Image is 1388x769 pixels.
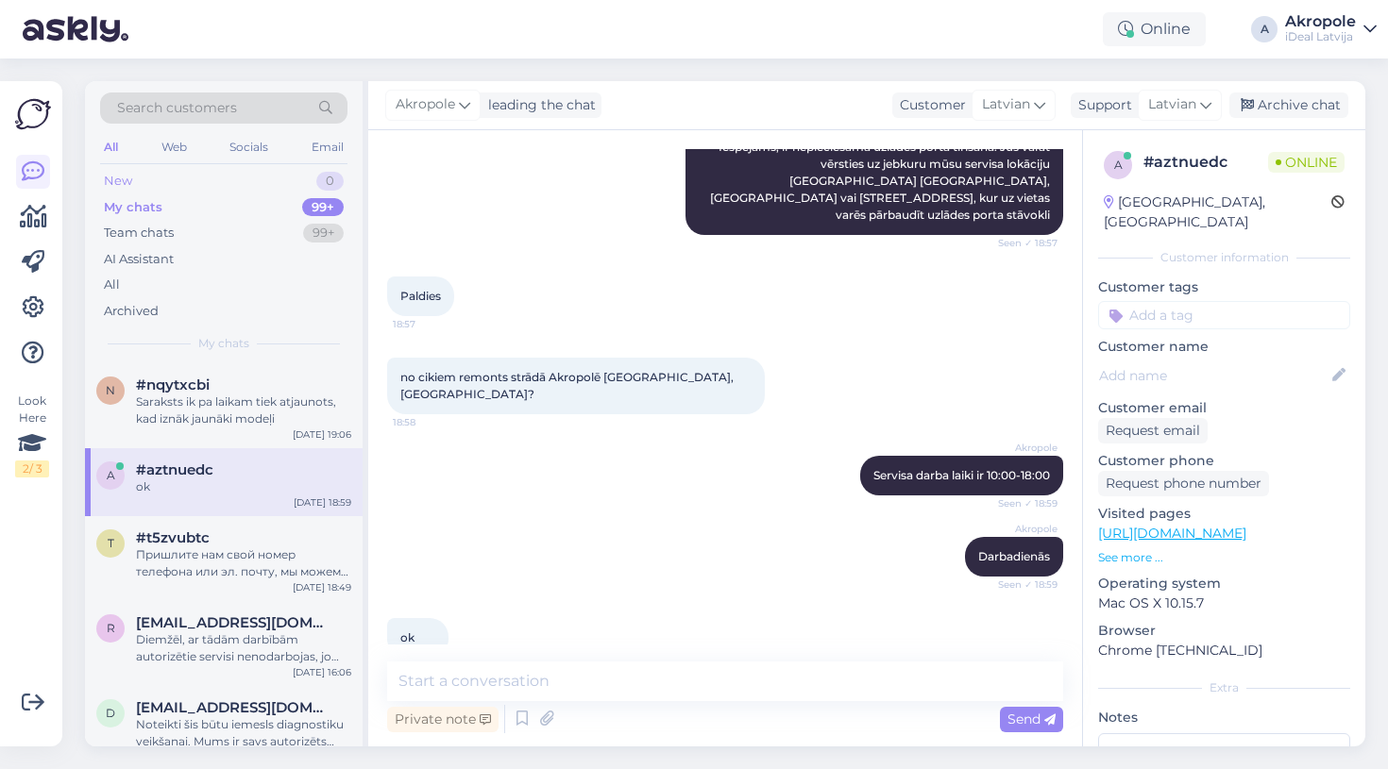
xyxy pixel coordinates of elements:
[106,706,115,720] span: d
[481,95,596,115] div: leading the chat
[308,135,347,159] div: Email
[710,140,1053,222] span: Iespējams, ir nepieciešama uzlādes porta tīrīšana. Jūs varat vērsties uz jebkuru mūsu servisa lok...
[293,665,351,679] div: [DATE] 16:06
[1098,451,1350,471] p: Customer phone
[393,415,464,429] span: 18:58
[1098,471,1269,496] div: Request phone number
[1098,277,1350,297] p: Customer tags
[136,393,351,427] div: Saraksts ik pa laikam tiek atjaunots, kad iznāk jaunāki modeļi
[982,94,1030,115] span: Latvian
[1098,708,1350,727] p: Notes
[387,707,499,732] div: Private note
[987,496,1058,510] span: Seen ✓ 18:59
[100,135,122,159] div: All
[316,172,344,191] div: 0
[108,536,114,550] span: t
[1143,151,1268,174] div: # aztnuedc
[400,630,415,644] span: ok
[136,631,351,665] div: Diemžēl, ar tādām darbībām autorizētie servisi nenodarbojas, jo taustiņu mehānismus ir ļoti viegl...
[303,224,344,242] div: 99+
[396,94,455,115] span: Akropole
[393,317,464,331] span: 18:57
[293,427,351,442] div: [DATE] 19:06
[15,96,51,132] img: Askly Logo
[136,614,332,631] span: robertino72@inbox.lv
[1285,29,1356,44] div: iDeal Latvija
[104,172,132,191] div: New
[400,370,736,401] span: no cikiem remonts strādā Akropolē [GEOGRAPHIC_DATA], [GEOGRAPHIC_DATA]?
[1098,593,1350,613] p: Mac OS X 10.15.7
[107,468,115,482] span: a
[987,577,1058,592] span: Seen ✓ 18:59
[158,135,191,159] div: Web
[892,95,966,115] div: Customer
[1098,574,1350,593] p: Operating system
[1098,504,1350,524] p: Visited pages
[1098,249,1350,266] div: Customer information
[1104,192,1331,232] div: [GEOGRAPHIC_DATA], [GEOGRAPHIC_DATA]
[987,236,1058,250] span: Seen ✓ 18:57
[1071,95,1132,115] div: Support
[136,461,213,478] span: #aztnuedc
[1098,398,1350,418] p: Customer email
[136,376,210,393] span: #nqytxcbi
[1098,679,1350,696] div: Extra
[1103,12,1206,46] div: Online
[104,302,159,321] div: Archived
[1251,16,1278,42] div: A
[1098,301,1350,329] input: Add a tag
[1098,337,1350,357] p: Customer name
[104,250,174,269] div: AI Assistant
[226,135,272,159] div: Socials
[15,460,49,477] div: 2 / 3
[1148,94,1196,115] span: Latvian
[293,580,351,594] div: [DATE] 18:49
[1229,92,1348,118] div: Archive chat
[1098,525,1246,542] a: [URL][DOMAIN_NAME]
[987,522,1058,536] span: Akropole
[104,198,162,217] div: My chats
[1268,152,1345,173] span: Online
[978,549,1050,563] span: Darbadienās
[136,529,210,546] span: #t5zvubtc
[1098,641,1350,660] p: Chrome [TECHNICAL_ID]
[136,716,351,750] div: Noteikti šis būtu iemesls diagnostiku veikšanai. Mums ir savs autorizēts serviss, kas darbojas uz...
[987,441,1058,455] span: Akropole
[294,495,351,510] div: [DATE] 18:59
[1098,621,1350,641] p: Browser
[104,224,174,242] div: Team chats
[1007,710,1056,727] span: Send
[302,198,344,217] div: 99+
[1285,14,1377,44] a: AkropoleiDeal Latvija
[1098,418,1208,443] div: Request email
[136,699,332,716] span: dmtriy@inbox.lv
[1285,14,1356,29] div: Akropole
[106,383,115,397] span: n
[136,478,351,495] div: ok
[1098,549,1350,566] p: See more ...
[15,393,49,477] div: Look Here
[198,335,249,352] span: My chats
[400,289,441,303] span: Paldies
[873,468,1050,482] span: Servisa darba laiki ir 10:00-18:00
[104,276,120,294] div: All
[1099,365,1329,386] input: Add name
[107,621,115,635] span: r
[1114,158,1123,172] span: a
[117,98,237,118] span: Search customers
[136,546,351,580] div: Пришлите нам свой номер телефона или эл. почту, мы можем уточнить для Вас и связаться с Вами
